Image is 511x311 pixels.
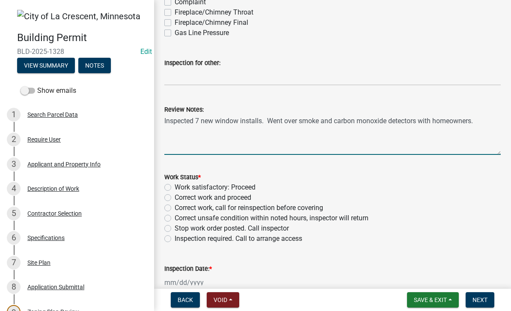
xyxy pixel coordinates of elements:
div: 2 [7,133,21,146]
label: Fireplace/Chimney Throat [175,7,253,18]
label: Stop work order posted. Call inspector [175,223,289,234]
div: Contractor Selection [27,210,82,216]
label: Correct work and proceed [175,193,251,203]
a: Edit [140,47,152,56]
label: Work satisfactory: Proceed [175,182,255,193]
div: 7 [7,256,21,270]
span: Back [178,296,193,303]
button: Void [207,292,239,308]
div: Specifications [27,235,65,241]
img: City of La Crescent, Minnesota [17,10,140,23]
label: Correct unsafe condition within noted hours, inspector will return [175,213,368,223]
div: 5 [7,207,21,220]
input: mm/dd/yyyy [164,274,243,291]
label: Fireplace/Chimney Final [175,18,248,28]
label: Review Notes: [164,107,204,113]
div: 4 [7,182,21,195]
button: Notes [78,58,111,73]
button: Next [466,292,494,308]
button: View Summary [17,58,75,73]
div: 1 [7,108,21,121]
label: Show emails [21,86,76,96]
h4: Building Permit [17,32,147,44]
label: Inspection for other: [164,60,220,66]
wm-modal-confirm: Summary [17,62,75,69]
div: Site Plan [27,260,51,266]
label: Correct work, call for reinspection before covering [175,203,323,213]
div: Description of Work [27,186,79,192]
label: Work Status [164,175,201,181]
span: Save & Exit [414,296,447,303]
span: Next [472,296,487,303]
div: 8 [7,280,21,294]
wm-modal-confirm: Edit Application Number [140,47,152,56]
button: Back [171,292,200,308]
div: 6 [7,231,21,245]
wm-modal-confirm: Notes [78,62,111,69]
label: Inspection required. Call to arrange access [175,234,302,244]
div: 3 [7,157,21,171]
label: Gas Line Pressure [175,28,229,38]
button: Save & Exit [407,292,459,308]
div: Application Submittal [27,284,84,290]
span: Void [214,296,227,303]
label: Inspection Date: [164,266,212,272]
span: BLD-2025-1328 [17,47,137,56]
div: Search Parcel Data [27,112,78,118]
div: Require User [27,136,61,142]
div: Applicant and Property Info [27,161,101,167]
